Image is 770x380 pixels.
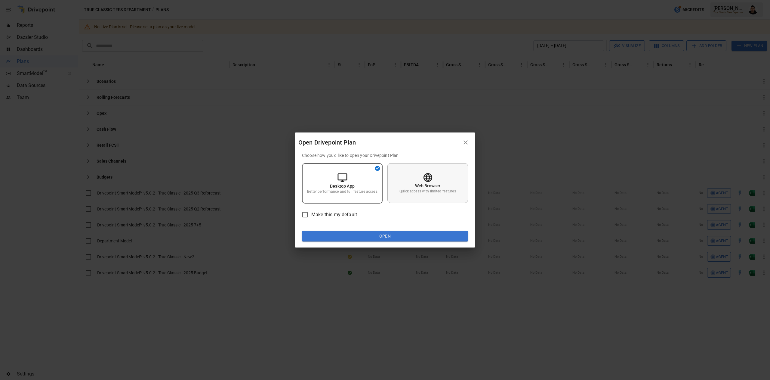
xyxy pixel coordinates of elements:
[311,211,357,218] span: Make this my default
[307,189,377,194] p: Better performance and full feature access
[330,183,355,189] p: Desktop App
[399,189,456,194] p: Quick access with limited features
[415,183,441,189] p: Web Browser
[302,152,468,158] p: Choose how you'd like to open your Drivepoint Plan
[302,231,468,242] button: Open
[298,138,460,147] div: Open Drivepoint Plan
